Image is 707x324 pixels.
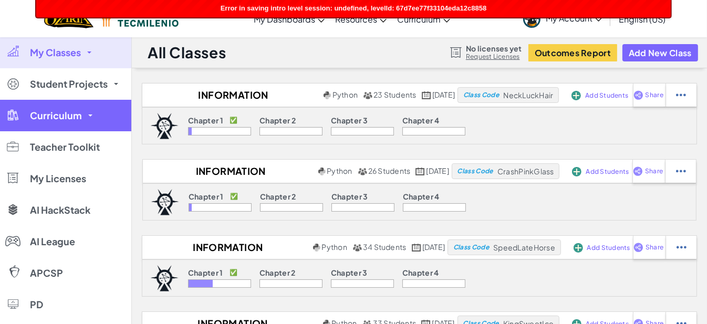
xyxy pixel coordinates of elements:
[254,14,315,25] span: My Dashboards
[432,90,455,99] span: [DATE]
[318,168,326,175] img: python.png
[260,192,296,201] p: Chapter 2
[324,91,331,99] img: python.png
[30,111,82,120] span: Curriculum
[622,44,698,61] button: Add New Class
[142,239,310,255] h2: Information Technologies (612)
[150,265,179,291] img: logo
[358,168,367,175] img: MultipleUsers.png
[646,92,663,98] span: Share
[392,5,455,33] a: Curriculum
[44,8,93,29] a: Ozaria by CodeCombat logo
[368,166,411,175] span: 26 Students
[586,169,629,175] span: Add Students
[633,243,643,252] img: IconShare_Purple.svg
[322,242,347,252] span: Python
[331,116,368,124] p: Chapter 3
[403,192,440,201] p: Chapter 4
[44,8,93,29] img: Home
[331,192,368,201] p: Chapter 3
[493,243,555,252] span: SpeedLateHorse
[546,13,602,24] span: My Account
[402,268,439,277] p: Chapter 4
[189,192,224,201] p: Chapter 1
[30,48,81,57] span: My Classes
[422,242,445,252] span: [DATE]
[151,189,179,215] img: logo
[142,87,321,103] h2: Information Technologies I (611)
[331,268,368,277] p: Chapter 3
[230,116,237,124] p: ✅
[99,11,179,27] img: Tecmilenio logo
[230,268,237,277] p: ✅
[363,91,372,99] img: MultipleUsers.png
[633,90,643,100] img: IconShare_Purple.svg
[30,237,75,246] span: AI League
[30,174,86,183] span: My Licenses
[332,90,358,99] span: Python
[363,242,407,252] span: 34 Students
[30,79,108,89] span: Student Projects
[142,87,458,103] a: Information Technologies I (611) Python 23 Students [DATE]
[633,166,643,176] img: IconShare_Purple.svg
[676,166,686,176] img: IconStudentEllipsis.svg
[518,2,607,35] a: My Account
[422,91,431,99] img: calendar.svg
[412,244,421,252] img: calendar.svg
[259,268,296,277] p: Chapter 2
[614,5,671,33] a: English (US)
[528,44,617,61] button: Outcomes Report
[188,268,223,277] p: Chapter 1
[143,163,316,179] h2: Information Technologies I (613)
[150,113,179,139] img: logo
[143,163,452,179] a: Information Technologies I (613) Python 26 Students [DATE]
[30,205,90,215] span: AI HackStack
[466,44,522,53] span: No licenses yet
[587,245,630,251] span: Add Students
[335,14,377,25] span: Resources
[259,116,296,124] p: Chapter 2
[142,239,448,255] a: Information Technologies (612) Python 34 Students [DATE]
[248,5,330,33] a: My Dashboards
[230,192,238,201] p: ✅
[574,243,583,253] img: IconAddStudents.svg
[352,244,362,252] img: MultipleUsers.png
[571,91,581,100] img: IconAddStudents.svg
[221,4,487,12] span: Error in saving intro level session: undefined, levelId: 67d7ee77f33104eda12c8858
[503,90,553,100] span: NeckLuckHair
[676,90,686,100] img: IconStudentEllipsis.svg
[463,92,499,98] span: Class Code
[373,90,417,99] span: 23 Students
[466,53,522,61] a: Request Licenses
[646,244,663,250] span: Share
[497,166,554,176] span: CrashPinkGlass
[148,43,226,62] h1: All Classes
[402,116,439,124] p: Chapter 4
[415,168,425,175] img: calendar.svg
[30,142,100,152] span: Teacher Toolkit
[453,244,489,250] span: Class Code
[572,167,581,176] img: IconAddStudents.svg
[188,116,223,124] p: Chapter 1
[313,244,321,252] img: python.png
[427,166,449,175] span: [DATE]
[677,243,687,252] img: IconStudentEllipsis.svg
[458,168,493,174] span: Class Code
[523,11,540,28] img: avatar
[645,168,663,174] span: Share
[619,14,666,25] span: English (US)
[585,92,628,99] span: Add Students
[330,5,392,33] a: Resources
[327,166,352,175] span: Python
[397,14,441,25] span: Curriculum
